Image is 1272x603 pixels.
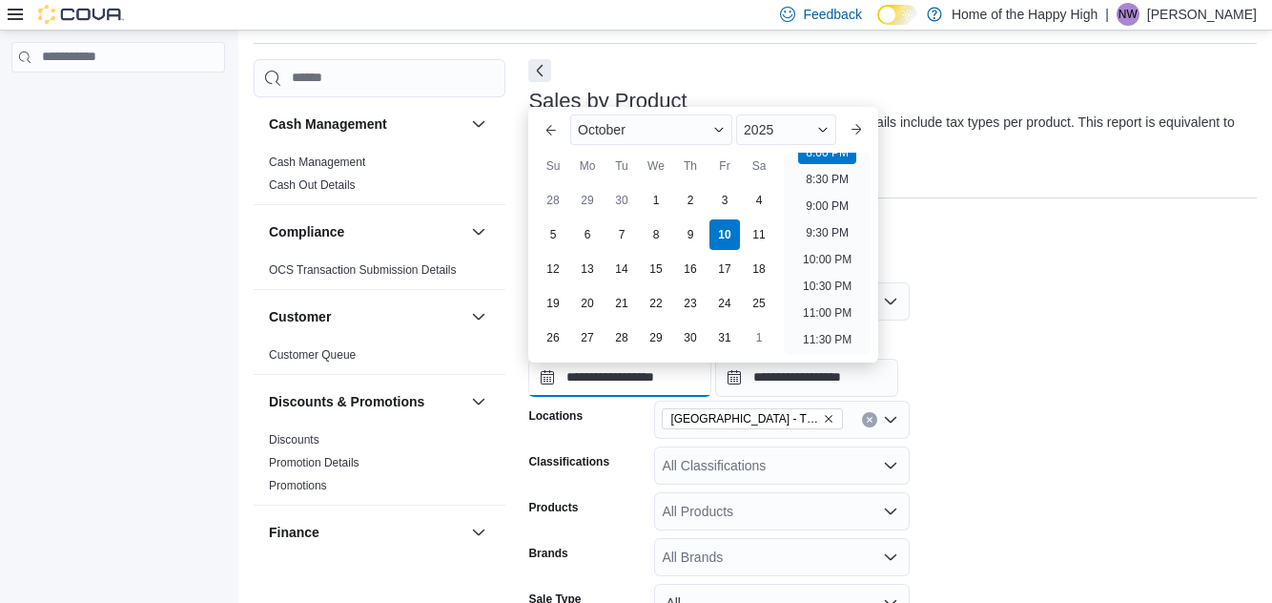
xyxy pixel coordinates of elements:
[467,521,490,544] button: Finance
[799,195,857,218] li: 9:00 PM
[1117,3,1139,26] div: Natasha Walsh
[606,254,637,284] div: day-14
[269,177,356,193] span: Cash Out Details
[709,151,740,181] div: Fr
[675,322,706,353] div: day-30
[799,221,857,244] li: 9:30 PM
[744,254,774,284] div: day-18
[528,408,583,424] label: Locations
[606,219,637,250] div: day-7
[883,504,898,519] button: Open list of options
[670,409,819,428] span: [GEOGRAPHIC_DATA] - The Shed District - Fire & Flower
[803,5,861,24] span: Feedback
[538,254,568,284] div: day-12
[641,254,671,284] div: day-15
[744,322,774,353] div: day-1
[715,359,898,397] input: Press the down key to open a popover containing a calendar.
[269,114,463,134] button: Cash Management
[675,288,706,319] div: day-23
[269,263,457,277] a: OCS Transaction Submission Details
[254,428,505,505] div: Discounts & Promotions
[528,500,578,515] label: Products
[641,322,671,353] div: day-29
[823,413,834,425] button: Remove Winnipeg - The Shed District - Fire & Flower from selection in this group
[467,220,490,243] button: Compliance
[528,113,1247,153] div: View sales totals by product for a specified date range. Details include tax types per product. T...
[795,248,859,271] li: 10:00 PM
[254,259,505,289] div: Compliance
[744,151,774,181] div: Sa
[538,219,568,250] div: day-5
[572,151,603,181] div: Mo
[795,275,859,298] li: 10:30 PM
[606,151,637,181] div: Tu
[269,347,356,363] span: Customer Queue
[269,456,359,469] a: Promotion Details
[269,155,365,170] span: Cash Management
[269,392,463,411] button: Discounts & Promotions
[675,219,706,250] div: day-9
[606,185,637,216] div: day-30
[736,114,836,145] div: Button. Open the year selector. 2025 is currently selected.
[538,185,568,216] div: day-28
[795,301,859,324] li: 11:00 PM
[467,390,490,413] button: Discounts & Promotions
[528,90,687,113] h3: Sales by Product
[38,5,124,24] img: Cova
[883,550,898,565] button: Open list of options
[467,113,490,135] button: Cash Management
[784,153,871,355] ul: Time
[744,185,774,216] div: day-4
[538,322,568,353] div: day-26
[606,288,637,319] div: day-21
[269,479,327,492] a: Promotions
[675,151,706,181] div: Th
[952,3,1098,26] p: Home of the Happy High
[572,322,603,353] div: day-27
[254,343,505,374] div: Customer
[641,219,671,250] div: day-8
[572,288,603,319] div: day-20
[877,5,917,25] input: Dark Mode
[269,114,387,134] h3: Cash Management
[1147,3,1257,26] p: [PERSON_NAME]
[1118,3,1138,26] span: NW
[744,219,774,250] div: day-11
[572,254,603,284] div: day-13
[709,254,740,284] div: day-17
[269,307,331,326] h3: Customer
[709,185,740,216] div: day-3
[1105,3,1109,26] p: |
[641,151,671,181] div: We
[528,59,551,82] button: Next
[570,114,732,145] div: Button. Open the month selector. October is currently selected.
[11,76,225,122] nav: Complex example
[675,254,706,284] div: day-16
[269,348,356,362] a: Customer Queue
[269,432,319,447] span: Discounts
[572,219,603,250] div: day-6
[538,288,568,319] div: day-19
[538,151,568,181] div: Su
[709,322,740,353] div: day-31
[528,454,609,469] label: Classifications
[269,222,463,241] button: Compliance
[744,122,773,137] span: 2025
[799,141,857,164] li: 8:00 PM
[862,412,877,427] button: Clear input
[269,433,319,447] a: Discounts
[269,523,319,542] h3: Finance
[578,122,626,137] span: October
[269,478,327,493] span: Promotions
[841,114,872,145] button: Next month
[799,168,857,191] li: 8:30 PM
[528,359,711,397] input: Press the down key to enter a popover containing a calendar. Press the escape key to close the po...
[269,178,356,192] a: Cash Out Details
[269,262,457,278] span: OCS Transaction Submission Details
[269,523,463,542] button: Finance
[269,156,365,169] a: Cash Management
[744,288,774,319] div: day-25
[709,219,740,250] div: day-10
[883,412,898,427] button: Open list of options
[528,546,567,561] label: Brands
